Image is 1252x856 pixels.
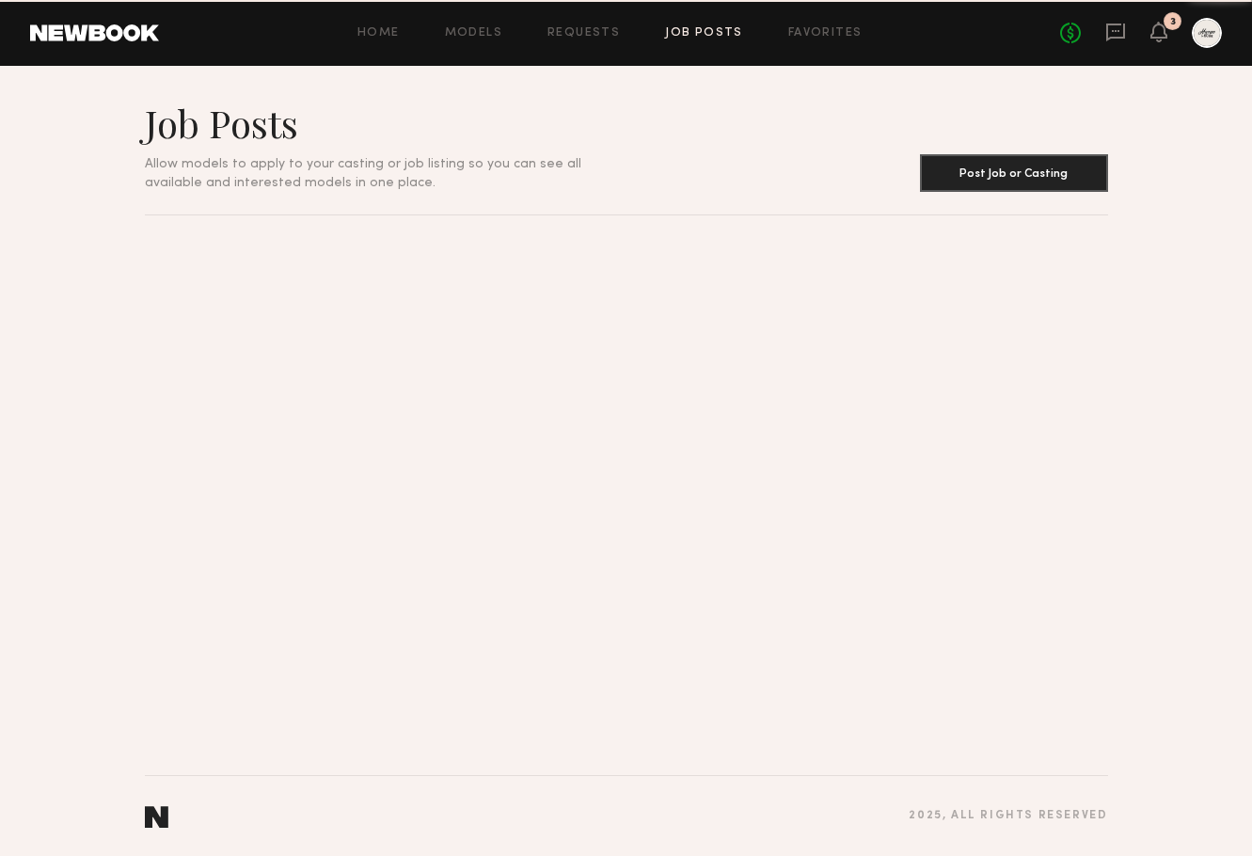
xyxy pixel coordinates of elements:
h1: Job Posts [145,100,626,147]
div: 3 [1170,17,1176,27]
a: Requests [547,27,620,40]
span: Allow models to apply to your casting or job listing so you can see all available and interested ... [145,158,581,189]
a: Job Posts [665,27,743,40]
div: 2025 , all rights reserved [909,810,1107,822]
button: Post Job or Casting [920,154,1108,192]
a: Favorites [788,27,863,40]
a: Models [445,27,502,40]
a: Home [357,27,400,40]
